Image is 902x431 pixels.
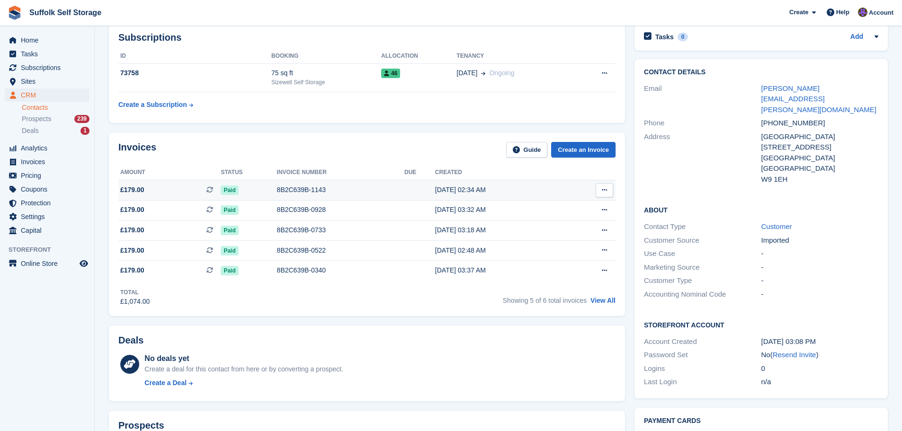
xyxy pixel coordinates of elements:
h2: Subscriptions [118,32,616,43]
div: Create a Deal [144,378,187,388]
span: Storefront [9,245,94,255]
div: - [761,289,878,300]
span: Capital [21,224,78,237]
span: Paid [221,226,238,235]
span: Coupons [21,183,78,196]
div: 0 [761,363,878,374]
a: menu [5,61,89,74]
span: Help [836,8,849,17]
th: Status [221,165,277,180]
a: Deals 1 [22,126,89,136]
div: [PHONE_NUMBER] [761,118,878,129]
div: [DATE] 02:34 AM [435,185,565,195]
span: Deals [22,126,39,135]
div: 239 [74,115,89,123]
a: Suffolk Self Storage [26,5,105,20]
a: Customer [761,222,792,230]
a: menu [5,141,89,155]
img: Emma [858,8,867,17]
a: Guide [506,142,548,158]
div: Last Login [644,377,761,387]
h2: Invoices [118,142,156,158]
span: Paid [221,266,238,275]
img: stora-icon-8386f47178a22dfd0bd8f6a31ec36ba5ce8667c1dd55bd0f319d3a0aa187defe.svg [8,6,22,20]
div: W9 1EH [761,174,878,185]
div: No [761,350,878,361]
div: 8B2C639B-1143 [277,185,404,195]
div: Customer Type [644,275,761,286]
span: £179.00 [120,246,144,255]
div: Sizewell Self Storage [271,78,381,87]
span: Paid [221,185,238,195]
a: Contacts [22,103,89,112]
div: [DATE] 03:37 AM [435,265,565,275]
h2: Tasks [655,33,674,41]
a: menu [5,183,89,196]
span: Online Store [21,257,78,270]
span: Showing 5 of 6 total invoices [503,297,587,304]
span: Prospects [22,114,51,123]
div: [DATE] 03:08 PM [761,336,878,347]
th: Created [435,165,565,180]
h2: Prospects [118,420,164,431]
div: Customer Source [644,235,761,246]
div: - [761,275,878,286]
div: 1 [80,127,89,135]
span: Tasks [21,47,78,61]
a: menu [5,196,89,210]
div: 8B2C639B-0733 [277,225,404,235]
span: Account [869,8,893,18]
div: [GEOGRAPHIC_DATA][STREET_ADDRESS] [761,132,878,153]
a: menu [5,75,89,88]
div: Password Set [644,350,761,361]
span: ( ) [770,351,819,359]
a: menu [5,34,89,47]
a: menu [5,155,89,168]
div: No deals yet [144,353,343,364]
div: 75 sq ft [271,68,381,78]
div: [DATE] 03:18 AM [435,225,565,235]
div: Address [644,132,761,185]
a: Prospects 239 [22,114,89,124]
div: [GEOGRAPHIC_DATA] [761,163,878,174]
h2: Payment cards [644,417,878,425]
div: Accounting Nominal Code [644,289,761,300]
th: Booking [271,49,381,64]
span: Sites [21,75,78,88]
div: Marketing Source [644,262,761,273]
a: Create a Deal [144,378,343,388]
div: Create a Subscription [118,100,187,110]
span: Paid [221,205,238,215]
a: Create a Subscription [118,96,193,114]
h2: Contact Details [644,69,878,76]
a: menu [5,257,89,270]
div: Use Case [644,248,761,259]
div: - [761,248,878,259]
span: Settings [21,210,78,223]
div: 8B2C639B-0928 [277,205,404,215]
div: - [761,262,878,273]
span: 46 [381,69,400,78]
span: Analytics [21,141,78,155]
h2: About [644,205,878,214]
th: Tenancy [456,49,575,64]
span: £179.00 [120,265,144,275]
div: [DATE] 03:32 AM [435,205,565,215]
th: Due [404,165,435,180]
div: Contact Type [644,221,761,232]
span: Protection [21,196,78,210]
a: Resend Invite [773,351,816,359]
span: [DATE] [456,68,477,78]
th: Amount [118,165,221,180]
a: Create an Invoice [551,142,616,158]
span: £179.00 [120,185,144,195]
div: 8B2C639B-0340 [277,265,404,275]
div: 0 [678,33,688,41]
div: Logins [644,363,761,374]
a: menu [5,47,89,61]
div: [DATE] 02:48 AM [435,246,565,255]
span: Paid [221,246,238,255]
span: £179.00 [120,205,144,215]
span: Invoices [21,155,78,168]
a: Preview store [78,258,89,269]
